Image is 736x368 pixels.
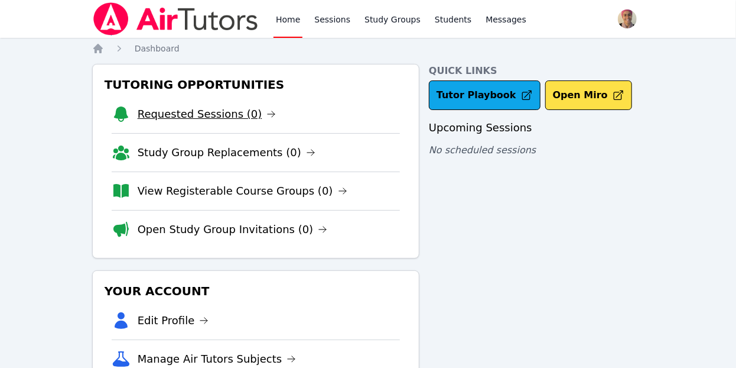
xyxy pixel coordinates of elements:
[92,2,259,35] img: Air Tutors
[429,64,644,78] h4: Quick Links
[138,106,276,122] a: Requested Sessions (0)
[138,183,347,199] a: View Registerable Course Groups (0)
[429,144,536,156] span: No scheduled sessions
[138,351,297,367] a: Manage Air Tutors Subjects
[138,312,209,329] a: Edit Profile
[102,74,409,95] h3: Tutoring Opportunities
[138,221,328,238] a: Open Study Group Invitations (0)
[429,120,644,136] h3: Upcoming Sessions
[545,80,632,110] button: Open Miro
[135,44,180,53] span: Dashboard
[486,14,526,25] span: Messages
[429,80,540,110] a: Tutor Playbook
[92,43,644,54] nav: Breadcrumb
[138,144,315,161] a: Study Group Replacements (0)
[135,43,180,54] a: Dashboard
[102,280,409,302] h3: Your Account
